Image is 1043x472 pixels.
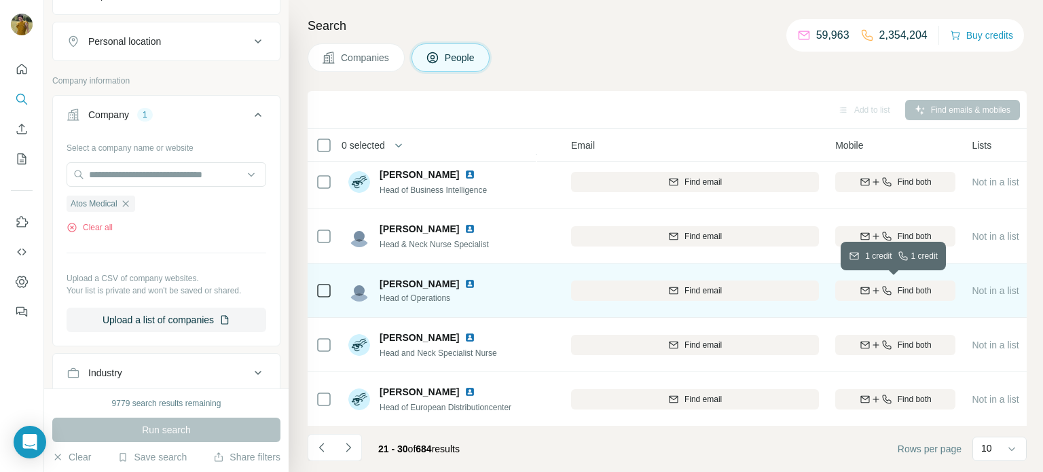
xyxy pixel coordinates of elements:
div: 9779 search results remaining [112,397,221,410]
div: Company [88,108,129,122]
button: Share filters [213,450,280,464]
span: of [408,443,416,454]
img: LinkedIn logo [464,169,475,180]
span: Not in a list [972,231,1019,242]
img: Avatar [348,280,370,302]
div: 1 [137,109,153,121]
span: Find both [898,339,932,351]
span: Rows per page [898,442,962,456]
span: People [445,51,476,65]
span: Head of Operations [380,292,481,304]
span: Not in a list [972,285,1019,296]
span: Head and Neck Specialist Nurse [380,348,497,358]
button: Navigate to previous page [308,434,335,461]
button: Find email [571,335,819,355]
button: Industry [53,357,280,389]
button: Quick start [11,57,33,81]
span: [PERSON_NAME] [380,222,459,236]
button: Feedback [11,299,33,324]
p: 2,354,204 [879,27,928,43]
span: Find both [898,230,932,242]
button: Company1 [53,98,280,137]
span: Not in a list [972,177,1019,187]
span: [PERSON_NAME] [380,385,459,399]
span: Find email [684,285,722,297]
button: Dashboard [11,270,33,294]
img: Avatar [348,225,370,247]
img: Avatar [348,388,370,410]
button: Use Surfe API [11,240,33,264]
p: Your list is private and won't be saved or shared. [67,285,266,297]
img: LinkedIn logo [464,332,475,343]
img: Avatar [11,14,33,35]
span: Lists [972,139,991,152]
button: Find email [571,226,819,247]
p: Upload a CSV of company websites. [67,272,266,285]
span: Find both [898,176,932,188]
span: 0 selected [342,139,385,152]
button: Find email [571,389,819,410]
span: Mobile [835,139,863,152]
span: 684 [416,443,431,454]
span: Email [571,139,595,152]
span: results [378,443,460,454]
span: Atos Medical [71,198,117,210]
button: Upload a list of companies [67,308,266,332]
div: Personal location [88,35,161,48]
span: [PERSON_NAME] [380,331,459,344]
button: Find email [571,280,819,301]
img: LinkedIn logo [464,223,475,234]
button: Find both [835,226,955,247]
img: LinkedIn logo [464,386,475,397]
span: Head of Business Intelligence [380,185,487,195]
p: Company information [52,75,280,87]
span: [PERSON_NAME] [380,277,459,291]
span: 21 - 30 [378,443,408,454]
button: Find both [835,280,955,301]
span: [PERSON_NAME] [380,168,459,181]
button: Find email [571,172,819,192]
img: LinkedIn logo [464,278,475,289]
button: Find both [835,389,955,410]
h4: Search [308,16,1027,35]
button: Find both [835,335,955,355]
button: Clear [52,450,91,464]
img: Avatar [348,171,370,193]
button: Navigate to next page [335,434,362,461]
p: 10 [981,441,992,455]
button: My lists [11,147,33,171]
button: Buy credits [950,26,1013,45]
button: Save search [117,450,187,464]
img: Avatar [348,334,370,356]
button: Clear all [67,221,113,234]
span: Find email [684,176,722,188]
button: Enrich CSV [11,117,33,141]
div: Open Intercom Messenger [14,426,46,458]
button: Use Surfe on LinkedIn [11,210,33,234]
span: Find both [898,285,932,297]
div: Industry [88,366,122,380]
span: Find both [898,393,932,405]
span: Head of European Distributioncenter [380,403,511,412]
span: Find email [684,230,722,242]
span: Companies [341,51,390,65]
span: Not in a list [972,340,1019,350]
p: 59,963 [816,27,849,43]
button: Search [11,87,33,111]
span: Find email [684,339,722,351]
button: Personal location [53,25,280,58]
span: Head & Neck Nurse Specialist [380,240,489,249]
span: Not in a list [972,394,1019,405]
div: Select a company name or website [67,137,266,154]
span: Find email [684,393,722,405]
button: Find both [835,172,955,192]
